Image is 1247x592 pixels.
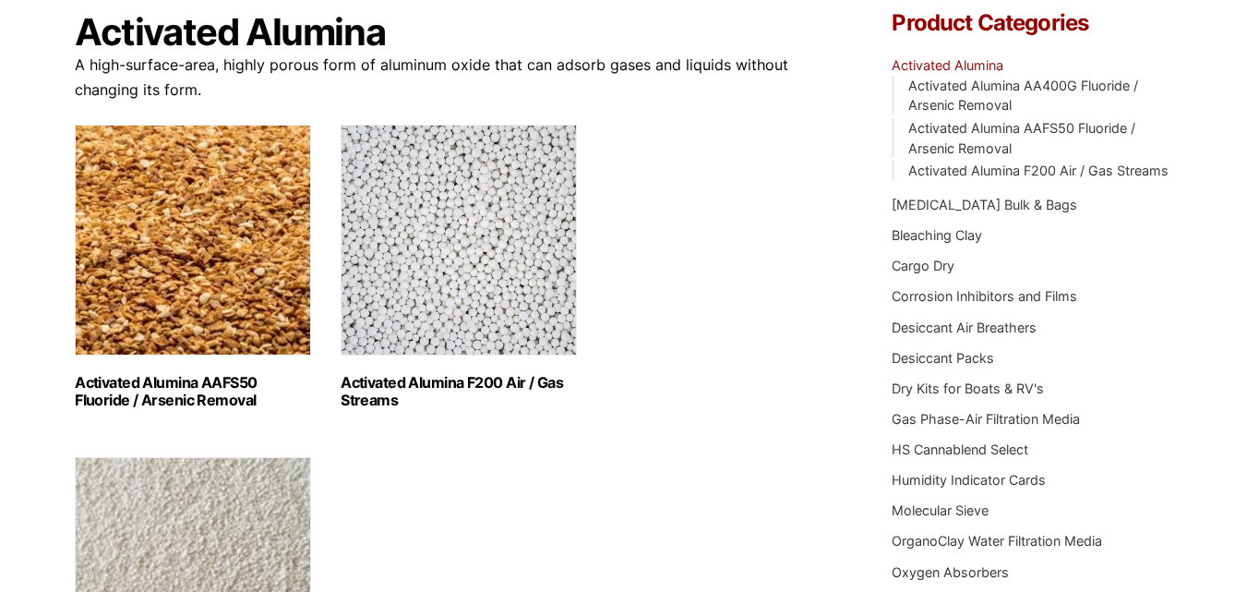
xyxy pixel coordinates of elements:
a: Oxygen Absorbers [892,564,1009,580]
a: Bleaching Clay [892,227,982,243]
h1: Activated Alumina [75,12,838,53]
a: OrganoClay Water Filtration Media [892,533,1102,549]
a: Humidity Indicator Cards [892,472,1046,488]
a: Dry Kits for Boats & RV's [892,381,1044,396]
a: Activated Alumina AA400G Fluoride / Arsenic Removal [908,78,1138,114]
a: Desiccant Packs [892,350,994,366]
p: A high-surface-area, highly porous form of aluminum oxide that can adsorb gases and liquids witho... [75,53,838,103]
img: Activated Alumina AAFS50 Fluoride / Arsenic Removal [75,125,311,356]
a: Corrosion Inhibitors and Films [892,288,1077,304]
a: Visit product category Activated Alumina F200 Air / Gas Streams [341,125,577,409]
a: Visit product category Activated Alumina AAFS50 Fluoride / Arsenic Removal [75,125,311,409]
a: Activated Alumina [892,57,1003,73]
a: Desiccant Air Breathers [892,320,1037,335]
a: HS Cannablend Select [892,441,1028,457]
h4: Product Categories [892,12,1172,34]
a: Activated Alumina F200 Air / Gas Streams [908,163,1169,178]
img: Activated Alumina F200 Air / Gas Streams [341,125,577,356]
a: Activated Alumina AAFS50 Fluoride / Arsenic Removal [908,120,1135,156]
h2: Activated Alumina F200 Air / Gas Streams [341,374,577,409]
a: Gas Phase-Air Filtration Media [892,411,1080,427]
h2: Activated Alumina AAFS50 Fluoride / Arsenic Removal [75,374,311,409]
a: [MEDICAL_DATA] Bulk & Bags [892,197,1077,212]
a: Cargo Dry [892,258,954,273]
a: Molecular Sieve [892,502,989,518]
